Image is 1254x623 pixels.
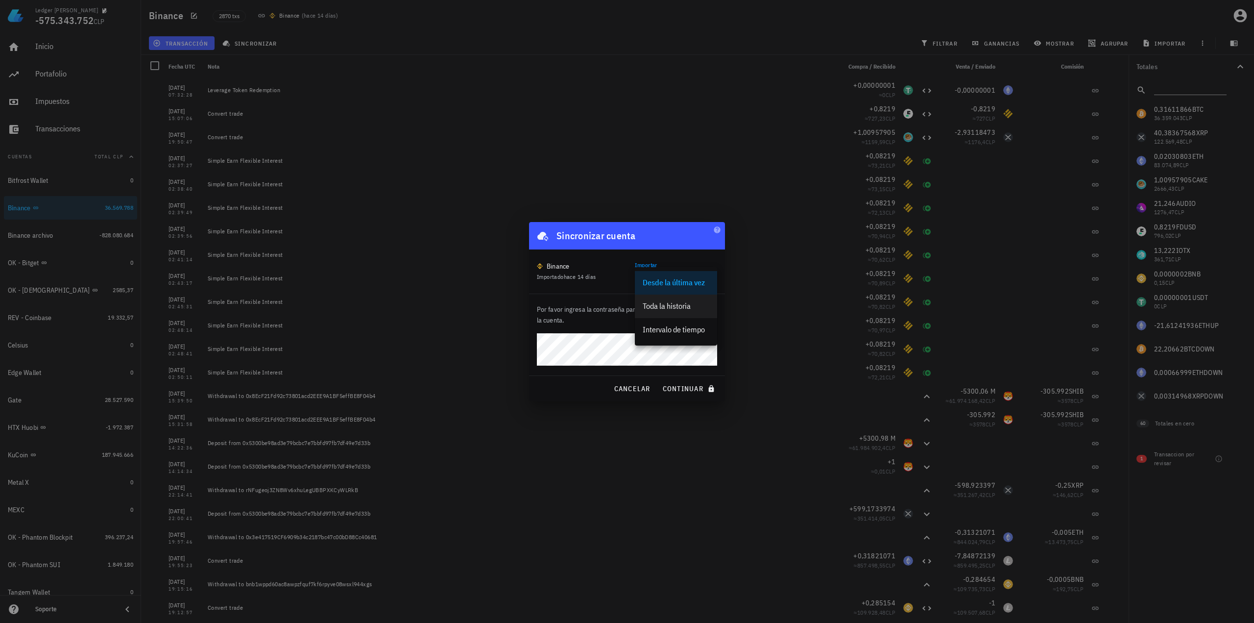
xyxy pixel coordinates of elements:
[613,384,650,393] span: cancelar
[537,273,596,280] span: Importado
[658,380,721,398] button: continuar
[556,228,636,244] div: Sincronizar cuenta
[643,278,709,287] div: Desde la última vez
[537,304,717,325] p: Por favor ingresa la contraseña para desbloquear y sincronizar la cuenta.
[609,380,654,398] button: cancelar
[662,384,717,393] span: continuar
[547,261,570,271] div: Binance
[564,273,596,280] span: hace 14 días
[643,325,709,334] div: Intervalo de tiempo
[635,261,657,269] label: Importar
[537,263,543,269] img: 270.png
[635,267,717,284] div: ImportarDesde la última vez
[643,301,709,311] div: Toda la historia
